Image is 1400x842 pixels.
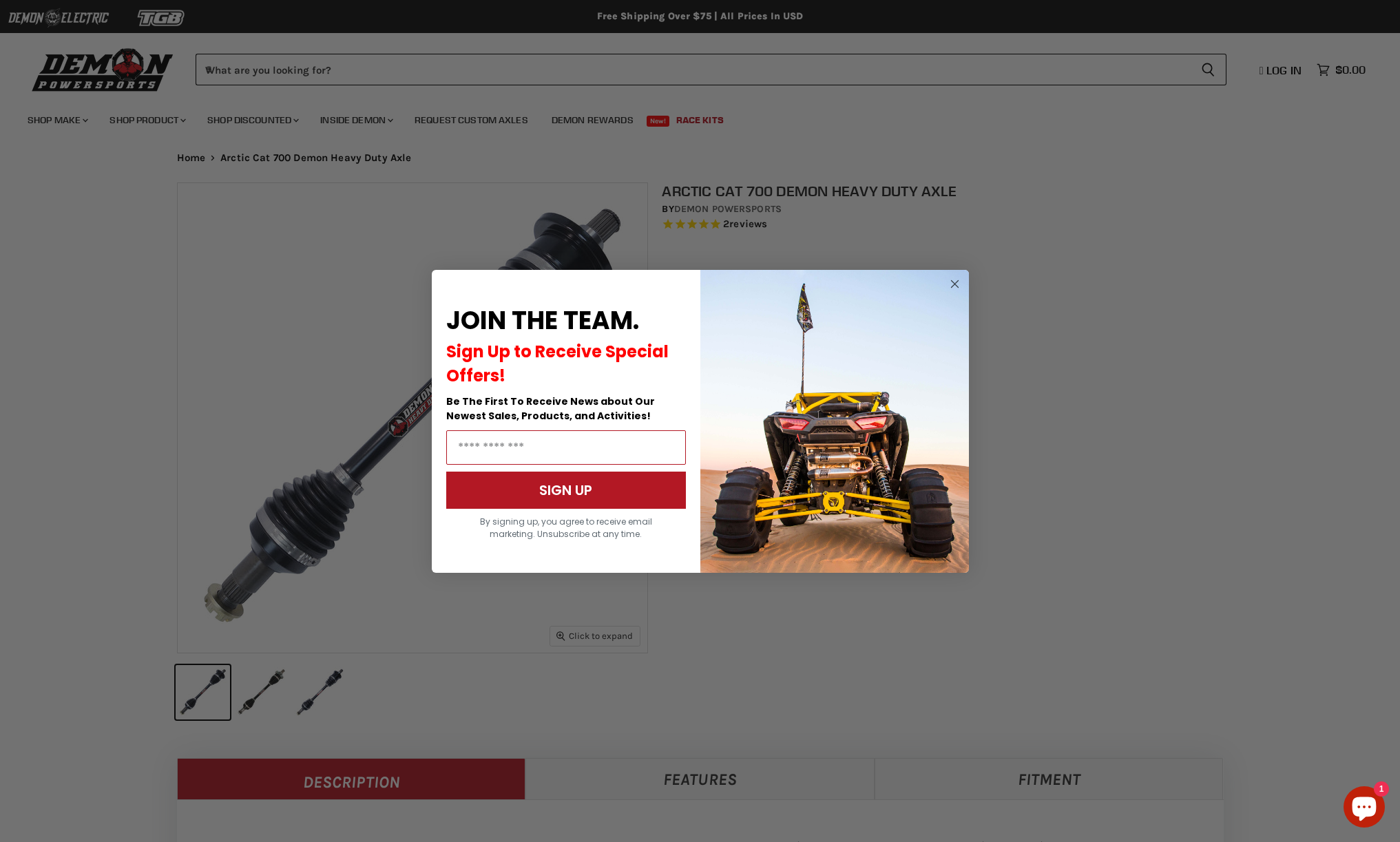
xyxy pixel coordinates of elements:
[446,340,669,387] span: Sign Up to Receive Special Offers!
[446,303,639,338] span: JOIN THE TEAM.
[946,275,963,293] button: Close dialog
[446,394,655,423] span: Be The First To Receive News about Our Newest Sales, Products, and Activities!
[446,472,686,509] button: SIGN UP
[1339,786,1389,831] inbox-online-store-chat: Shopify online store chat
[700,270,969,573] img: a9095488-b6e7-41ba-879d-588abfab540b.jpeg
[480,516,652,540] span: By signing up, you agree to receive email marketing. Unsubscribe at any time.
[446,430,686,465] input: Email Address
